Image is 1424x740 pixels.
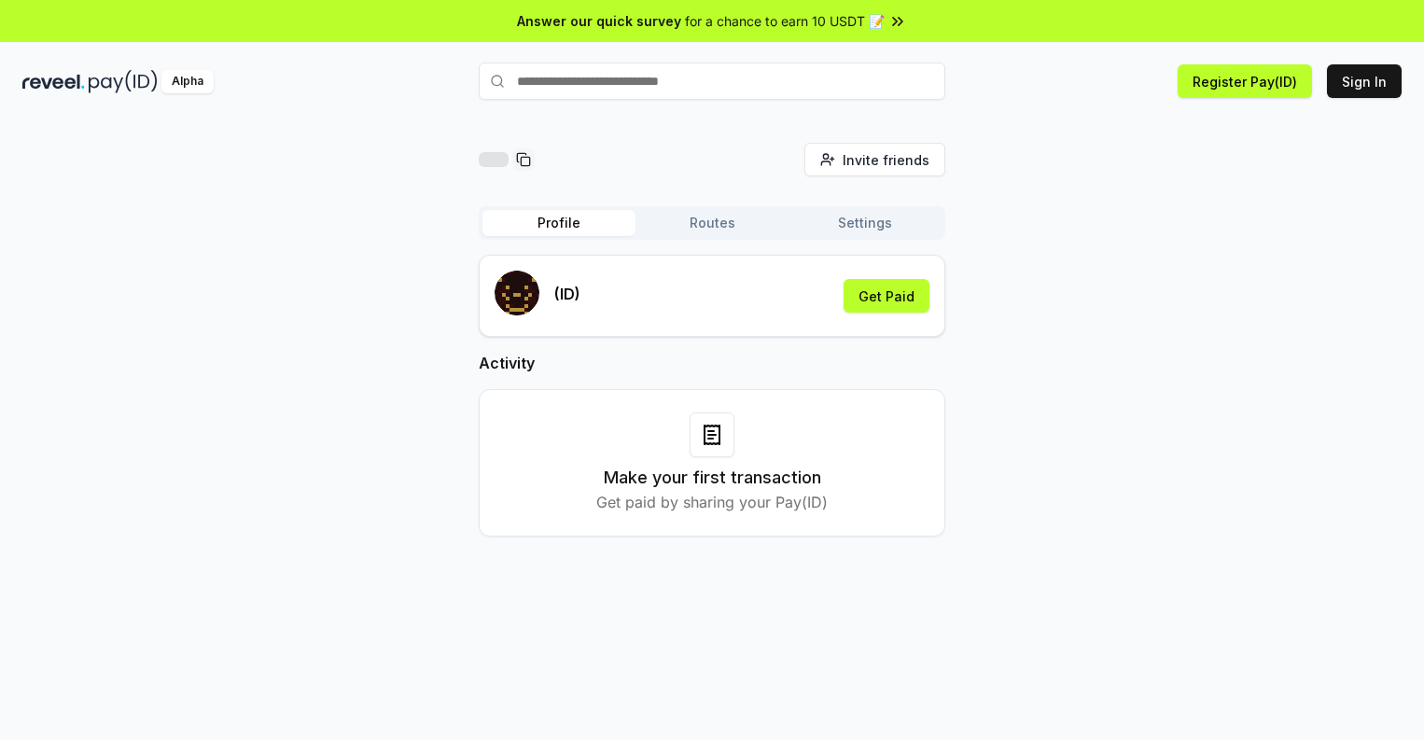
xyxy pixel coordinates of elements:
[1327,64,1402,98] button: Sign In
[685,11,885,31] span: for a chance to earn 10 USDT 📝
[479,352,945,374] h2: Activity
[804,143,945,176] button: Invite friends
[635,210,789,236] button: Routes
[596,491,828,513] p: Get paid by sharing your Pay(ID)
[554,283,580,305] p: (ID)
[161,70,214,93] div: Alpha
[1178,64,1312,98] button: Register Pay(ID)
[844,279,929,313] button: Get Paid
[604,465,821,491] h3: Make your first transaction
[517,11,681,31] span: Answer our quick survey
[22,70,85,93] img: reveel_dark
[789,210,942,236] button: Settings
[482,210,635,236] button: Profile
[843,150,929,170] span: Invite friends
[89,70,158,93] img: pay_id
